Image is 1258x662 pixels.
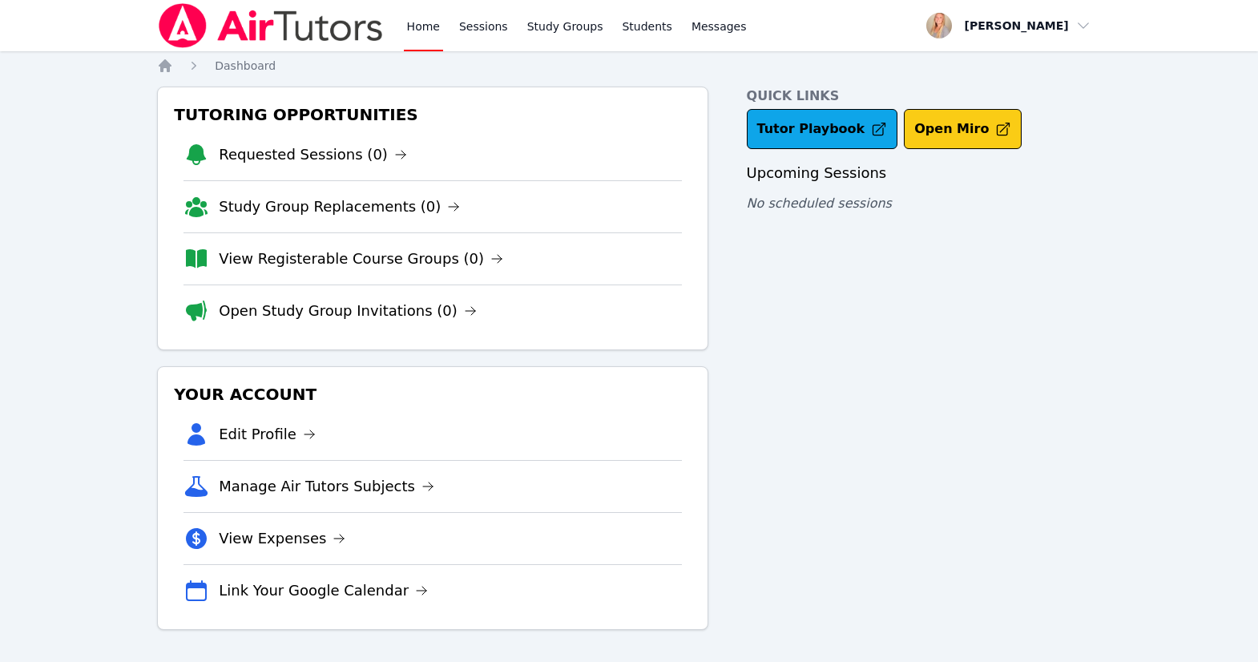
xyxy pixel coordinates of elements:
span: Messages [691,18,747,34]
a: Edit Profile [219,423,316,446]
h4: Quick Links [747,87,1101,106]
a: View Expenses [219,527,345,550]
h3: Tutoring Opportunities [171,100,694,129]
a: Study Group Replacements (0) [219,196,460,218]
span: No scheduled sessions [747,196,892,211]
a: Link Your Google Calendar [219,579,428,602]
a: Dashboard [215,58,276,74]
h3: Upcoming Sessions [747,162,1101,184]
nav: Breadcrumb [157,58,1101,74]
a: Manage Air Tutors Subjects [219,475,434,498]
a: Requested Sessions (0) [219,143,407,166]
img: Air Tutors [157,3,384,48]
button: Open Miro [904,109,1022,149]
a: Open Study Group Invitations (0) [219,300,477,322]
h3: Your Account [171,380,694,409]
span: Dashboard [215,59,276,72]
a: View Registerable Course Groups (0) [219,248,503,270]
a: Tutor Playbook [747,109,898,149]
